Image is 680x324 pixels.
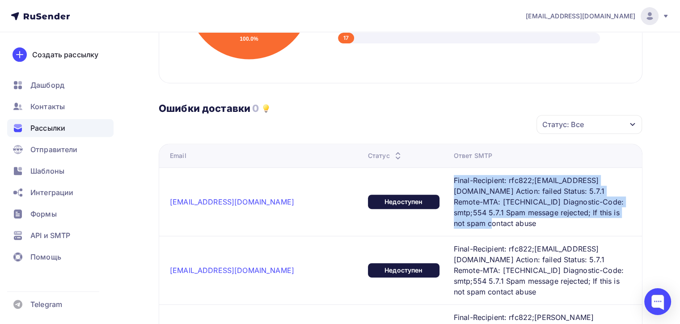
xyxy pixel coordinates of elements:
[170,266,294,275] a: [EMAIL_ADDRESS][DOMAIN_NAME]
[30,80,64,90] span: Дашборд
[7,119,114,137] a: Рассылки
[368,151,403,160] div: Статус
[30,101,65,112] span: Контакты
[7,205,114,223] a: Формы
[30,187,73,198] span: Интеграции
[30,123,65,133] span: Рассылки
[252,102,259,115] h3: 0
[338,33,354,43] div: 17
[368,263,439,277] div: Недоступен
[30,144,78,155] span: Отправители
[32,49,98,60] div: Создать рассылку
[542,119,584,130] div: Статус: Все
[30,252,61,262] span: Помощь
[368,195,439,209] div: Недоступен
[526,12,635,21] span: [EMAIL_ADDRESS][DOMAIN_NAME]
[7,76,114,94] a: Дашборд
[30,230,70,241] span: API и SMTP
[30,166,64,176] span: Шаблоны
[454,175,624,229] span: Final-Recipient: rfc822;[EMAIL_ADDRESS][DOMAIN_NAME] Action: failed Status: 5.7.1 Remote-MTA: [TE...
[7,162,114,180] a: Шаблоны
[536,115,642,134] button: Статус: Все
[454,243,624,297] span: Final-Recipient: rfc822;[EMAIL_ADDRESS][DOMAIN_NAME] Action: failed Status: 5.7.1 Remote-MTA: [TE...
[7,98,114,115] a: Контакты
[454,151,492,160] div: Ответ SMTP
[30,209,57,219] span: Формы
[526,7,669,25] a: [EMAIL_ADDRESS][DOMAIN_NAME]
[30,299,62,310] span: Telegram
[170,197,294,206] a: [EMAIL_ADDRESS][DOMAIN_NAME]
[7,141,114,158] a: Отправители
[159,102,250,115] h3: Ошибки доставки
[170,151,186,160] div: Email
